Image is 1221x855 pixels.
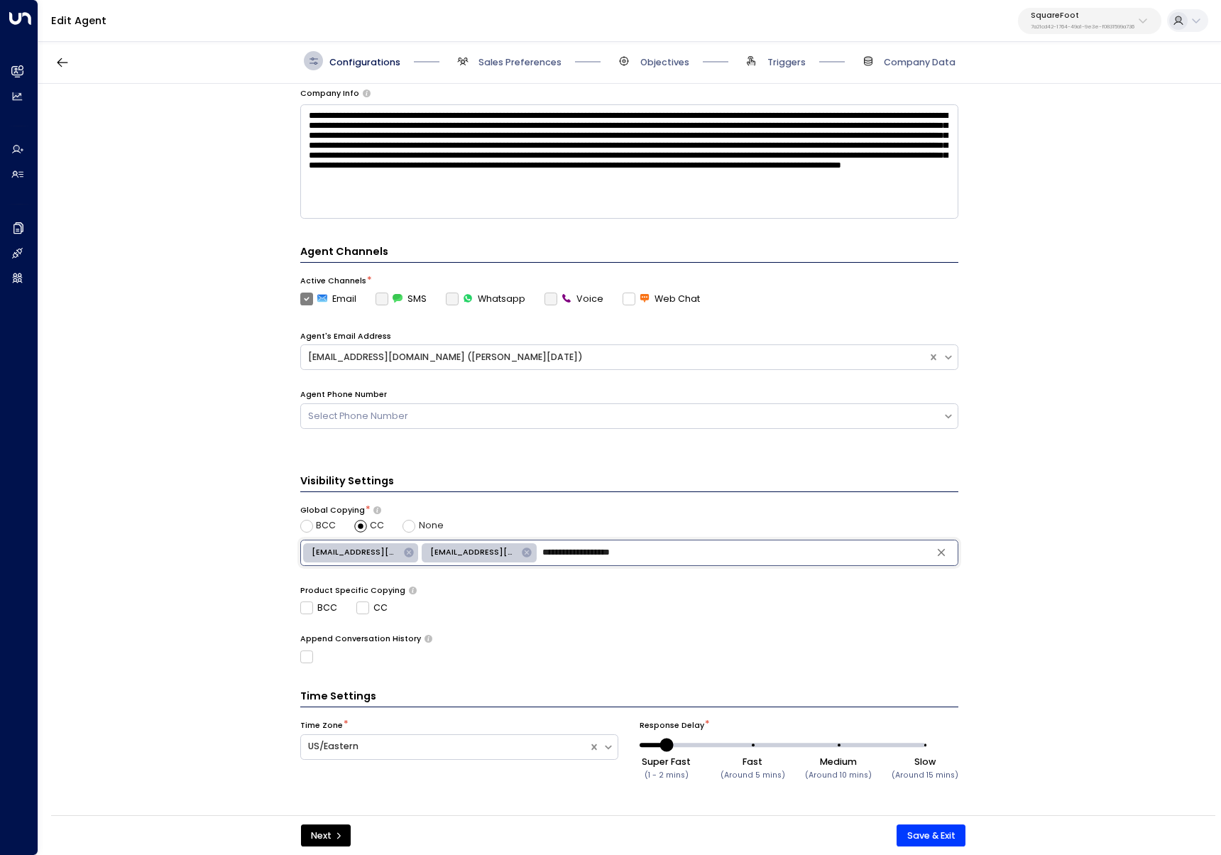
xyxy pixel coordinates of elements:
[446,293,525,305] div: To activate this channel, please go to the Integrations page
[308,351,921,364] div: [EMAIL_ADDRESS][DOMAIN_NAME] ([PERSON_NAME][DATE])
[376,293,427,305] label: SMS
[721,756,785,768] div: Fast
[373,506,381,515] button: Choose whether the agent should include specific emails in the CC or BCC line of all outgoing ema...
[300,633,421,645] label: Append Conversation History
[300,276,366,287] label: Active Channels
[1018,8,1161,34] button: SquareFoot7a21cd42-1764-49a1-9e3e-f0831599a736
[805,770,872,780] small: (Around 10 mins)
[300,293,356,305] label: Email
[300,474,958,492] h3: Visibility Settings
[419,519,444,533] span: None
[300,720,343,731] label: Time Zone
[300,601,337,614] label: BCC
[316,519,336,533] span: BCC
[1031,24,1134,30] p: 7a21cd42-1764-49a1-9e3e-f0831599a736
[767,56,806,69] span: Triggers
[645,770,689,780] small: (1 - 2 mins)
[300,505,365,516] label: Global Copying
[884,56,956,69] span: Company Data
[425,635,432,643] button: Only use if needed, as email clients normally append the conversation history to outgoing emails....
[51,13,106,28] a: Edit Agent
[300,389,387,401] label: Agent Phone Number
[805,756,872,768] div: Medium
[356,601,388,614] label: CC
[623,293,700,305] label: Web Chat
[544,293,603,305] label: Voice
[363,89,371,97] button: Provide a brief overview of your company, including your industry, products or services, and any ...
[640,720,704,731] label: Response Delay
[300,331,391,342] label: Agent's Email Address
[640,56,689,69] span: Objectives
[376,293,427,305] div: To activate this channel, please go to the Integrations page
[303,547,407,558] span: [EMAIL_ADDRESS][DOMAIN_NAME]
[721,770,785,780] small: (Around 5 mins)
[422,543,537,562] div: [EMAIL_ADDRESS][DOMAIN_NAME]
[892,756,958,768] div: Slow
[1031,11,1134,20] p: SquareFoot
[308,410,936,423] div: Select Phone Number
[544,293,603,305] div: To activate this channel, please go to the Integrations page
[446,293,525,305] label: Whatsapp
[303,543,418,562] div: [EMAIL_ADDRESS][DOMAIN_NAME]
[370,519,384,533] span: CC
[300,689,958,707] h3: Time Settings
[329,56,400,69] span: Configurations
[301,824,351,847] button: Next
[409,587,417,594] button: Determine if there should be product-specific CC or BCC rules for all of the agent’s emails. Sele...
[300,88,359,99] label: Company Info
[422,547,526,558] span: [EMAIL_ADDRESS][DOMAIN_NAME]
[892,770,958,780] small: (Around 15 mins)
[300,585,405,597] label: Product Specific Copying
[897,824,965,847] button: Save & Exit
[300,244,958,263] h4: Agent Channels
[478,56,562,69] span: Sales Preferences
[931,543,951,562] button: Clear
[642,756,691,768] div: Super Fast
